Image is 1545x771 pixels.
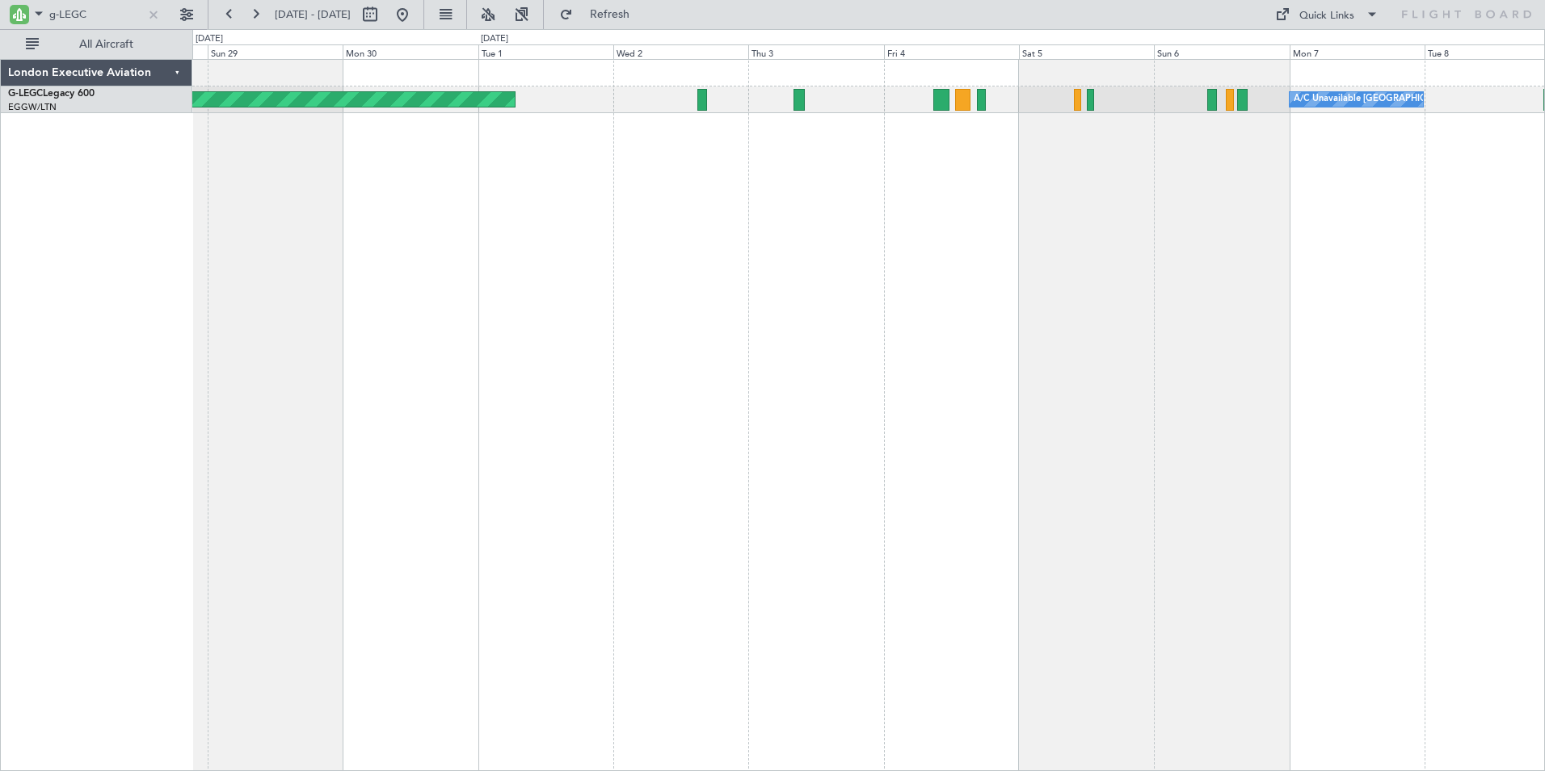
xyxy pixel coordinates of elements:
[478,44,613,59] div: Tue 1
[481,32,508,46] div: [DATE]
[552,2,649,27] button: Refresh
[1299,8,1354,24] div: Quick Links
[18,32,175,57] button: All Aircraft
[884,44,1019,59] div: Fri 4
[42,39,170,50] span: All Aircraft
[8,89,95,99] a: G-LEGCLegacy 600
[196,32,223,46] div: [DATE]
[8,101,57,113] a: EGGW/LTN
[8,89,43,99] span: G-LEGC
[1290,44,1425,59] div: Mon 7
[1154,44,1289,59] div: Sun 6
[748,44,883,59] div: Thu 3
[1019,44,1154,59] div: Sat 5
[208,44,343,59] div: Sun 29
[343,44,478,59] div: Mon 30
[576,9,644,20] span: Refresh
[49,2,142,27] input: A/C (Reg. or Type)
[613,44,748,59] div: Wed 2
[275,7,351,22] span: [DATE] - [DATE]
[1267,2,1387,27] button: Quick Links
